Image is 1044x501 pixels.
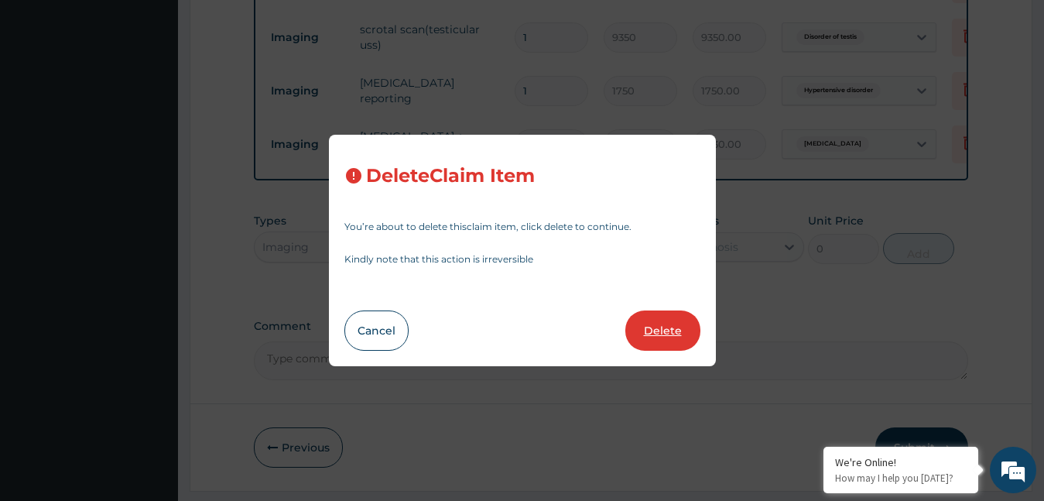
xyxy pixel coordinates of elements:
div: We're Online! [835,455,967,469]
button: Delete [625,311,700,351]
img: d_794563401_company_1708531726252_794563401 [29,77,63,116]
p: Kindly note that this action is irreversible [344,255,700,264]
p: You’re about to delete this claim item , click delete to continue. [344,222,700,232]
div: Minimize live chat window [254,8,291,45]
div: Chat with us now [80,87,260,107]
button: Cancel [344,311,409,351]
textarea: Type your message and hit 'Enter' [8,335,295,389]
span: We're online! [90,151,214,307]
h3: Delete Claim Item [366,166,535,187]
p: How may I help you today? [835,472,967,485]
